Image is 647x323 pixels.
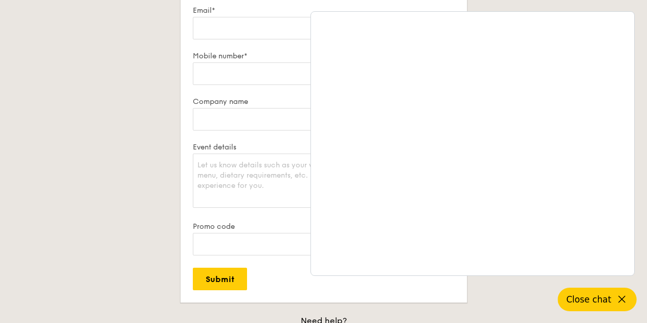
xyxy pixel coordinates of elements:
[566,294,611,305] span: Close chat
[193,143,455,152] label: Event details
[193,6,455,15] label: Email*
[193,97,320,106] label: Company name
[558,288,637,311] button: Close chat
[193,52,320,60] label: Mobile number*
[193,154,455,208] textarea: Let us know details such as your venue address, event time, preferred menu, dietary requirements,...
[193,222,455,231] label: Promo code
[193,268,247,290] input: Submit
